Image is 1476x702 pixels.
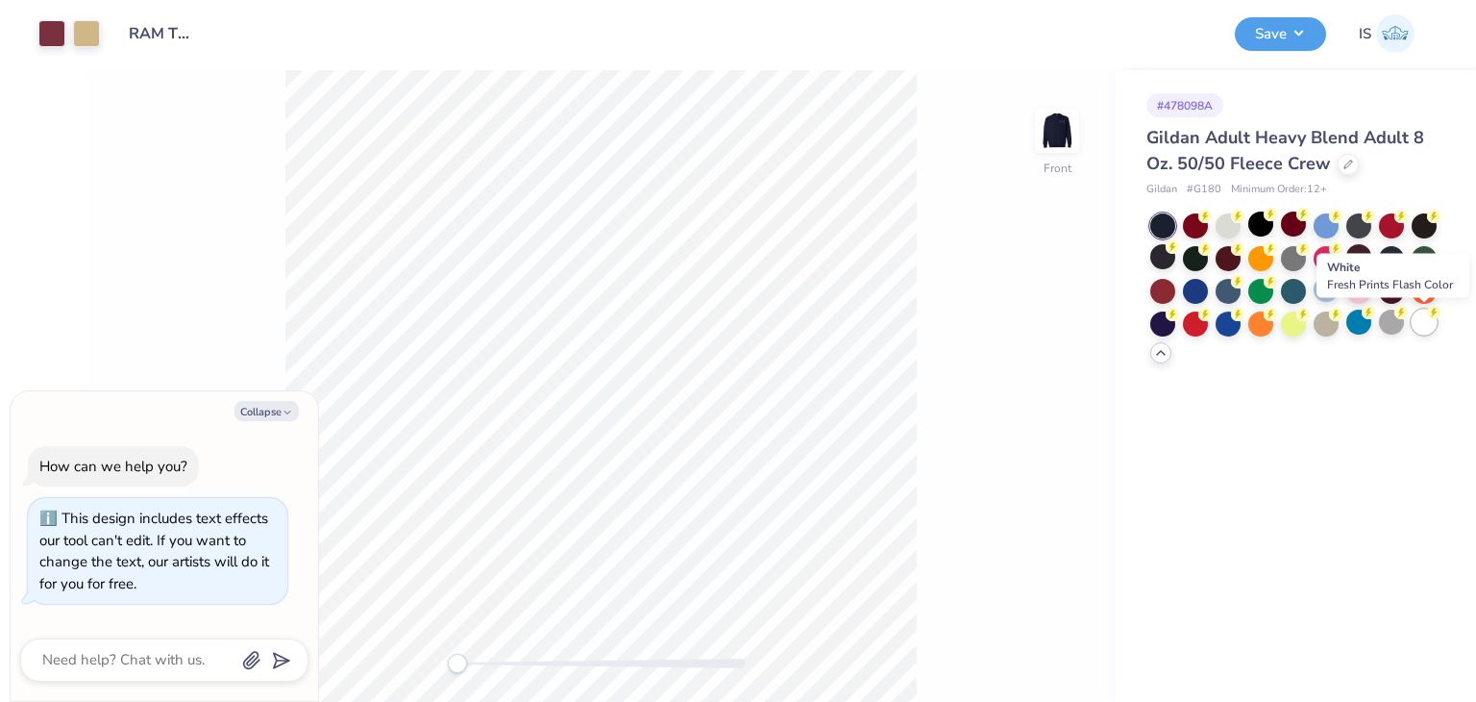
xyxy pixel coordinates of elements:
[1316,254,1469,298] div: White
[1359,23,1371,45] span: IS
[1235,17,1326,51] button: Save
[234,401,299,421] button: Collapse
[1327,277,1453,292] span: Fresh Prints Flash Color
[114,14,209,53] input: Untitled Design
[1146,182,1177,198] span: Gildan
[1146,126,1424,175] span: Gildan Adult Heavy Blend Adult 8 Oz. 50/50 Fleece Crew
[39,457,187,476] div: How can we help you?
[1187,182,1221,198] span: # G180
[1146,93,1223,117] div: # 478098A
[448,654,467,673] div: Accessibility label
[1044,160,1071,177] div: Front
[1038,112,1076,150] img: Front
[1231,182,1327,198] span: Minimum Order: 12 +
[39,509,269,593] div: This design includes text effects our tool can't edit. If you want to change the text, our artist...
[1350,14,1423,53] a: IS
[1376,14,1414,53] img: Ishita Singh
